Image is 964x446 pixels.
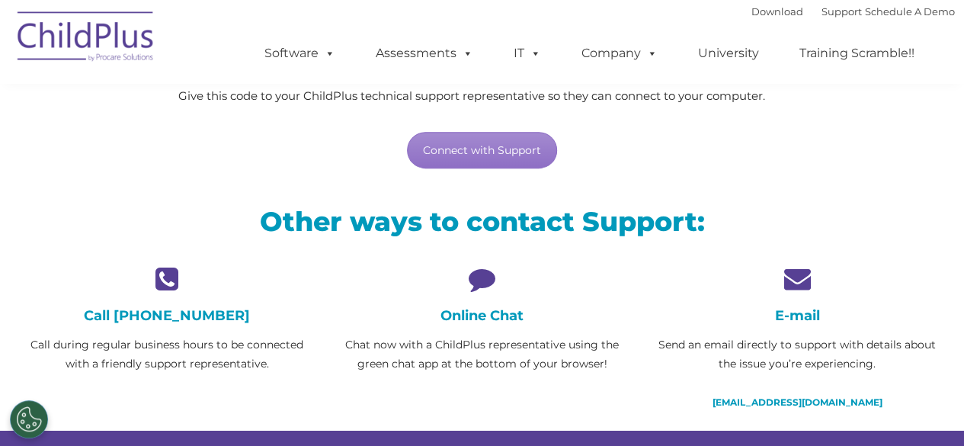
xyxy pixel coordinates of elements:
[865,5,955,18] a: Schedule A Demo
[21,307,313,324] h4: Call [PHONE_NUMBER]
[407,132,557,168] a: Connect with Support
[249,38,351,69] a: Software
[784,38,930,69] a: Training Scramble!!
[498,38,556,69] a: IT
[751,5,803,18] a: Download
[360,38,488,69] a: Assessments
[10,1,162,77] img: ChildPlus by Procare Solutions
[683,38,774,69] a: University
[336,307,628,324] h4: Online Chat
[21,204,943,239] h2: Other ways to contact Support:
[821,5,862,18] a: Support
[712,396,882,408] a: [EMAIL_ADDRESS][DOMAIN_NAME]
[10,400,48,438] button: Cookies Settings
[651,307,943,324] h4: E-mail
[336,335,628,374] p: Chat now with a ChildPlus representative using the green chat app at the bottom of your browser!
[751,5,955,18] font: |
[566,38,673,69] a: Company
[21,335,313,374] p: Call during regular business hours to be connected with a friendly support representative.
[651,335,943,374] p: Send an email directly to support with details about the issue you’re experiencing.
